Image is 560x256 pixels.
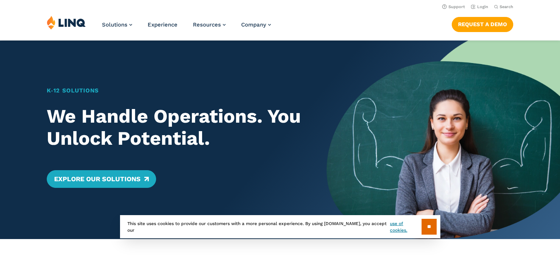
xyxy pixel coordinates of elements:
span: Search [500,4,513,9]
a: Solutions [102,21,132,28]
a: Request a Demo [452,17,513,32]
a: use of cookies. [390,220,421,234]
a: Company [241,21,271,28]
a: Support [442,4,465,9]
a: Resources [193,21,226,28]
div: This site uses cookies to provide our customers with a more personal experience. By using [DOMAIN... [120,215,440,238]
span: Company [241,21,266,28]
button: Open Search Bar [494,4,513,10]
h1: K‑12 Solutions [47,86,304,95]
nav: Button Navigation [452,15,513,32]
img: LINQ | K‑12 Software [47,15,86,29]
a: Experience [148,21,177,28]
nav: Primary Navigation [102,15,271,40]
a: Login [471,4,488,9]
img: Home Banner [327,41,560,239]
span: Solutions [102,21,127,28]
a: Explore Our Solutions [47,170,156,188]
span: Resources [193,21,221,28]
h2: We Handle Operations. You Unlock Potential. [47,105,304,150]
